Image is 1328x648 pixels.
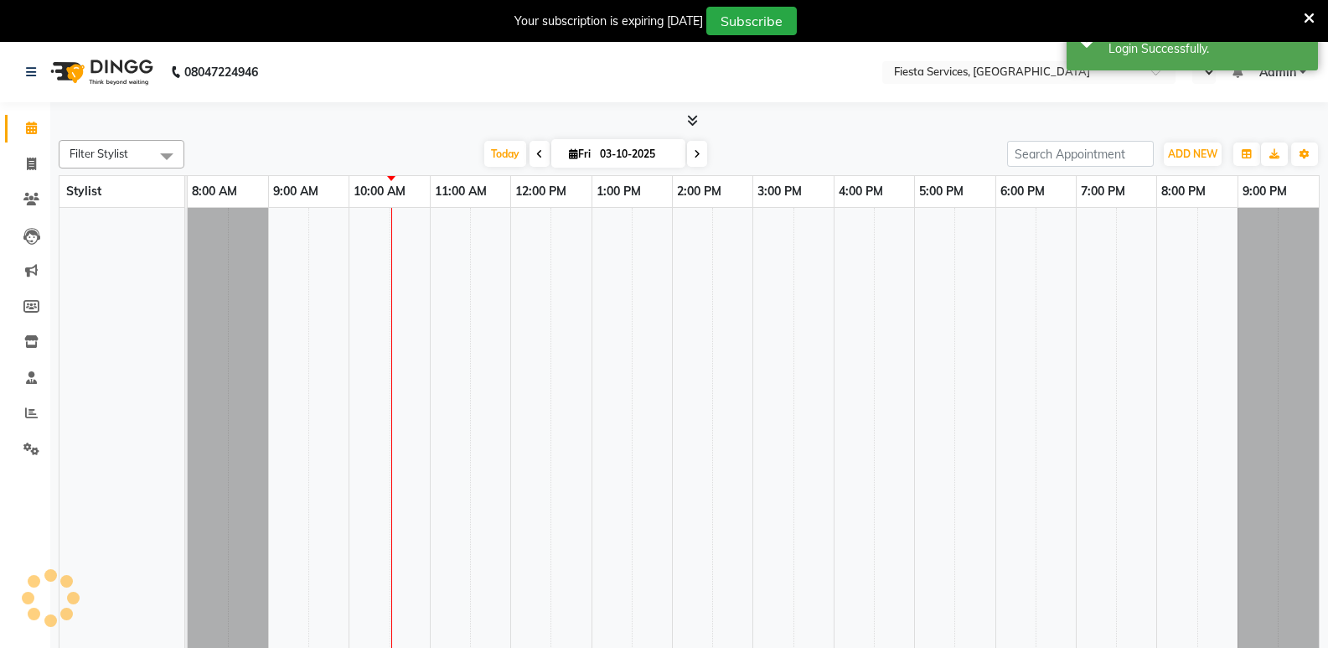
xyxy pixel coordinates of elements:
a: 2:00 PM [673,179,726,204]
a: 9:00 AM [269,179,323,204]
span: Stylist [66,184,101,199]
div: Login Successfully. [1108,40,1305,58]
a: 1:00 PM [592,179,645,204]
button: Subscribe [706,7,797,35]
a: 4:00 PM [835,179,887,204]
a: 8:00 AM [188,179,241,204]
a: 7:00 PM [1077,179,1129,204]
a: 10:00 AM [349,179,410,204]
a: 9:00 PM [1238,179,1291,204]
button: ADD NEW [1164,143,1222,166]
a: 11:00 AM [431,179,491,204]
a: 5:00 PM [915,179,968,204]
input: Search Appointment [1007,141,1154,167]
img: logo [43,49,158,96]
b: 08047224946 [184,49,258,96]
a: 8:00 PM [1157,179,1210,204]
span: Today [484,141,526,167]
span: ADD NEW [1168,148,1217,160]
a: 3:00 PM [753,179,806,204]
div: Your subscription is expiring [DATE] [514,13,703,30]
span: Filter Stylist [70,147,128,160]
input: 2025-10-03 [595,142,679,167]
span: Fri [565,148,595,160]
a: 12:00 PM [511,179,571,204]
a: 6:00 PM [996,179,1049,204]
span: Admin [1259,64,1296,81]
